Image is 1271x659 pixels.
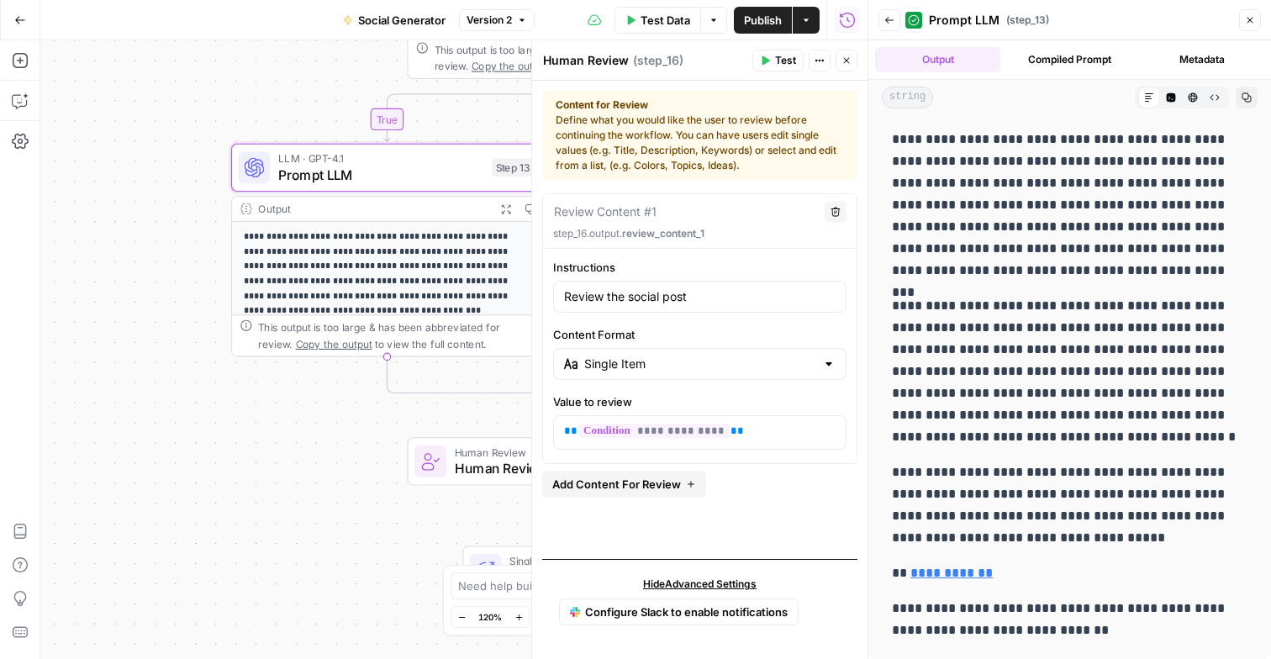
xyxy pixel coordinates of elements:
g: Edge from step_13 to step_10-conditional-end [387,356,562,403]
span: Single Output [509,553,620,569]
button: Compiled Prompt [1007,47,1132,72]
label: Value to review [553,393,846,410]
button: Publish [734,7,792,34]
span: Add Content For Review [552,476,681,493]
input: Enter instructions for what needs to be reviewed [564,288,836,305]
p: step_16.output. [553,226,846,241]
span: Publish [744,12,782,29]
span: Prompt LLM [929,12,999,29]
button: Add Content For Review [542,471,706,498]
input: Single Item [584,356,815,372]
span: Human Review [455,445,660,461]
span: review_content_1 [622,227,704,240]
button: Test Data [614,7,700,34]
span: Test [775,53,796,68]
span: string [882,87,933,108]
span: ( step_13 ) [1006,13,1049,28]
span: Copy the output [472,60,548,71]
div: Output [258,201,488,217]
div: This output is too large & has been abbreviated for review. to view the full content. [258,319,534,351]
span: LLM · GPT-4.1 [278,150,483,166]
button: Version 2 [459,9,535,31]
span: Version 2 [467,13,512,28]
div: Define what you would like the user to review before continuing the workflow. You can have users ... [556,98,844,173]
a: SlackConfigure Slack to enable notifications [559,598,799,625]
div: Step 13 [492,159,534,177]
span: Test Data [641,12,690,29]
span: Human Review [455,458,660,478]
textarea: Human Review [543,52,629,69]
button: Test [752,50,804,71]
g: Edge from step_10 to step_13 [384,79,563,141]
span: Hide Advanced Settings [643,577,757,592]
button: Social Generator [333,7,456,34]
button: Metadata [1139,47,1264,72]
span: Configure Slack to enable notifications [585,604,788,620]
span: Prompt LLM [278,165,483,185]
span: ( step_16 ) [633,52,683,69]
span: 120% [478,610,502,624]
span: Social Generator [358,12,446,29]
div: Single OutputOutputEnd [407,546,719,593]
span: Copy the output [296,338,372,350]
strong: Content for Review [556,98,844,113]
div: This output is too large & has been abbreviated for review. to view the full content. [435,42,710,74]
label: Instructions [553,259,846,276]
div: Human ReviewHuman ReviewStep 16 [407,437,719,485]
label: Content Format [553,326,846,343]
button: Output [875,47,1000,72]
img: Slack [570,602,580,622]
